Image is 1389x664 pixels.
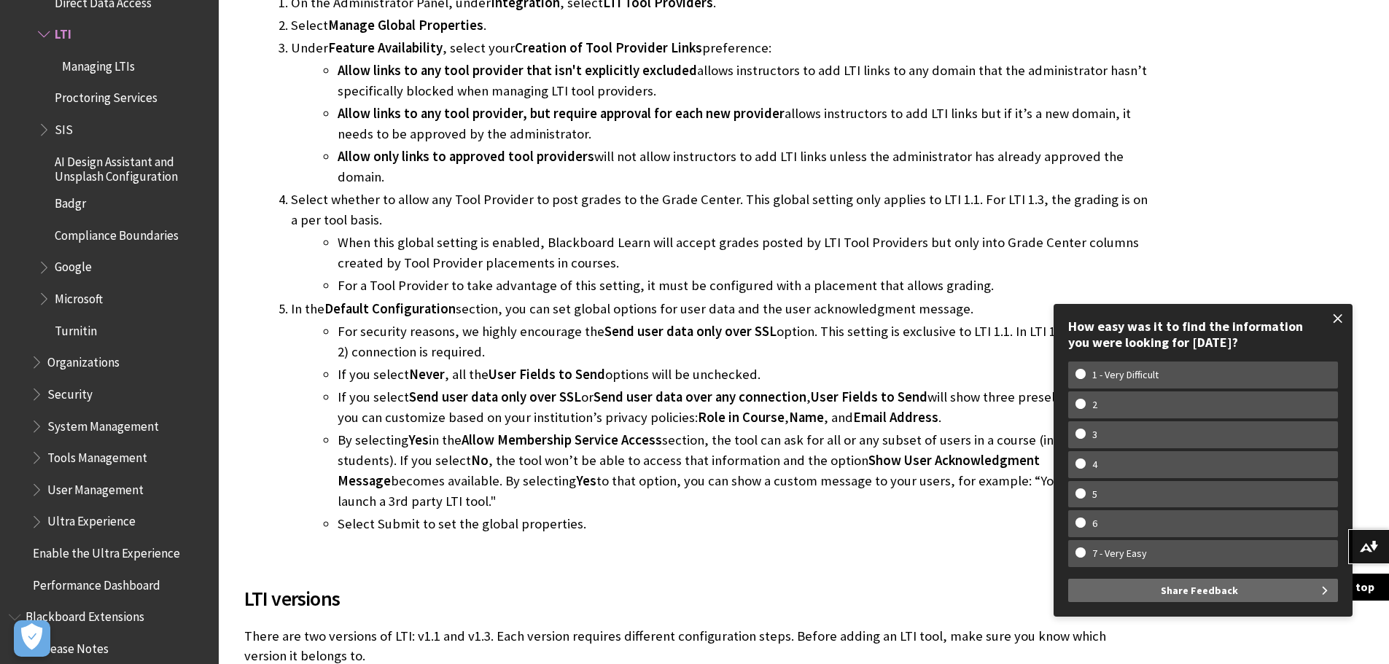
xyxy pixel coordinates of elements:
[338,430,1148,512] li: By selecting in the section, the tool can ask for all or any subset of users in a course (instruc...
[47,477,144,497] span: User Management
[604,323,777,340] span: Send user data only over SSL
[462,431,662,448] span: Allow Membership Service Access
[26,605,144,625] span: Blackboard Extensions
[1075,429,1114,441] w-span: 3
[55,319,97,338] span: Turnitin
[1068,319,1338,350] div: How easy was it to find the information you were looking for [DATE]?
[698,409,785,426] span: Role in Course
[47,414,159,434] span: System Management
[594,388,806,405] span: Send user data over any connection
[291,15,1148,36] li: Select .
[62,54,135,74] span: Managing LTIs
[14,620,50,657] button: Open Preferences
[338,233,1148,273] li: When this global setting is enabled, Blackboard Learn will accept grades posted by LTI Tool Provi...
[33,573,160,593] span: Performance Dashboard
[328,17,483,34] span: Manage Global Properties
[1075,399,1114,411] w-span: 2
[338,62,697,79] span: Allow links to any tool provider that isn't explicitly excluded
[338,148,594,165] span: Allow only links to approved tool providers
[576,472,596,489] span: Yes
[853,409,938,426] span: Email Address
[338,105,785,122] span: Allow links to any tool provider, but require approval for each new provider
[55,255,92,275] span: Google
[291,299,1148,535] li: In the section, you can set global options for user data and the user acknowledgment message.
[1075,547,1164,560] w-span: 7 - Very Easy
[811,388,927,405] span: User Fields to Send
[1068,579,1338,602] button: Share Feedback
[47,445,147,465] span: Tools Management
[328,39,443,56] span: Feature Availability
[55,191,86,211] span: Badgr
[55,223,179,243] span: Compliance Boundaries
[55,22,71,42] span: LTI
[55,86,157,106] span: Proctoring Services
[47,382,93,402] span: Security
[47,509,136,529] span: Ultra Experience
[338,514,1148,534] li: Select Submit to set the global properties.
[515,39,702,56] span: Creation of Tool Provider Links
[338,321,1148,362] li: For security reasons, we highly encourage the option. This setting is exclusive to LTI 1.1. In LT...
[244,583,1148,614] span: LTI versions
[1075,488,1114,501] w-span: 5
[1075,517,1114,530] w-span: 6
[409,388,581,405] span: Send user data only over SSL
[408,431,429,448] span: Yes
[33,541,180,561] span: Enable the Ultra Experience
[338,276,1148,296] li: For a Tool Provider to take advantage of this setting, it must be configured with a placement tha...
[291,38,1148,187] li: Under , select your preference:
[338,452,1040,489] span: Show User Acknowledgment Message
[1161,579,1238,602] span: Share Feedback
[489,366,605,383] span: User Fields to Send
[471,452,489,469] span: No
[338,364,1148,385] li: If you select , all the options will be unchecked.
[1075,369,1175,381] w-span: 1 - Very Difficult
[55,117,73,137] span: SIS
[47,350,120,370] span: Organizations
[33,636,109,656] span: Release Notes
[291,190,1148,296] li: Select whether to allow any Tool Provider to post grades to the Grade Center. This global setting...
[338,103,1148,144] li: allows instructors to add LTI links but if it’s a new domain, it needs to be approved by the admi...
[338,147,1148,187] li: will not allow instructors to add LTI links unless the administrator has already approved the dom...
[55,286,103,306] span: Microsoft
[338,387,1148,428] li: If you select or , will show three preselected fields you can customize based on your institution...
[338,60,1148,101] li: allows instructors to add LTI links to any domain that the administrator hasn’t specifically bloc...
[55,149,209,184] span: AI Design Assistant and Unsplash Configuration
[1075,458,1114,471] w-span: 4
[324,300,456,317] span: Default Configuration
[409,366,445,383] span: Never
[789,409,824,426] span: Name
